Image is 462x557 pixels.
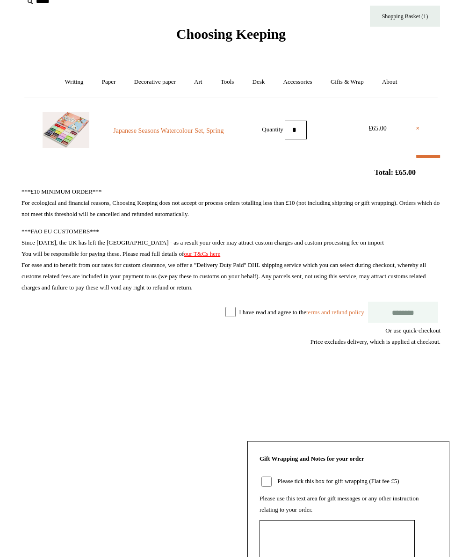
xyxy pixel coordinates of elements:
a: Art [186,70,210,94]
label: Please tick this box for gift wrapping (Flat fee £5) [275,477,399,485]
a: Shopping Basket (1) [370,6,440,27]
a: About [374,70,406,94]
a: Decorative paper [126,70,184,94]
a: Tools [212,70,243,94]
p: ***£10 MINIMUM ORDER*** For ecological and financial reasons, Choosing Keeping does not accept or... [22,186,440,220]
a: Choosing Keeping [176,34,286,40]
img: Japanese Seasons Watercolour Set, Spring [43,112,89,148]
a: Japanese Seasons Watercolour Set, Spring [106,125,231,137]
label: I have read and agree to the [239,308,364,315]
a: × [416,123,419,134]
a: Writing [57,70,92,94]
a: Gifts & Wrap [322,70,372,94]
label: Please use this text area for gift messages or any other instruction relating to your order. [260,495,419,513]
a: Paper [94,70,124,94]
a: our T&Cs here [184,250,220,257]
strong: Gift Wrapping and Notes for your order [260,455,364,462]
label: Quantity [262,125,283,132]
a: terms and refund policy [306,308,364,315]
div: Or use quick-checkout [22,325,440,347]
p: ***FAO EU CUSTOMERS*** Since [DATE], the UK has left the [GEOGRAPHIC_DATA] - as a result your ord... [22,226,440,293]
a: Accessories [275,70,321,94]
a: Desk [244,70,274,94]
div: Price excludes delivery, which is applied at checkout. [22,336,440,347]
span: Choosing Keeping [176,26,286,42]
div: £65.00 [356,123,398,134]
iframe: PayPal-paypal [370,381,440,406]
